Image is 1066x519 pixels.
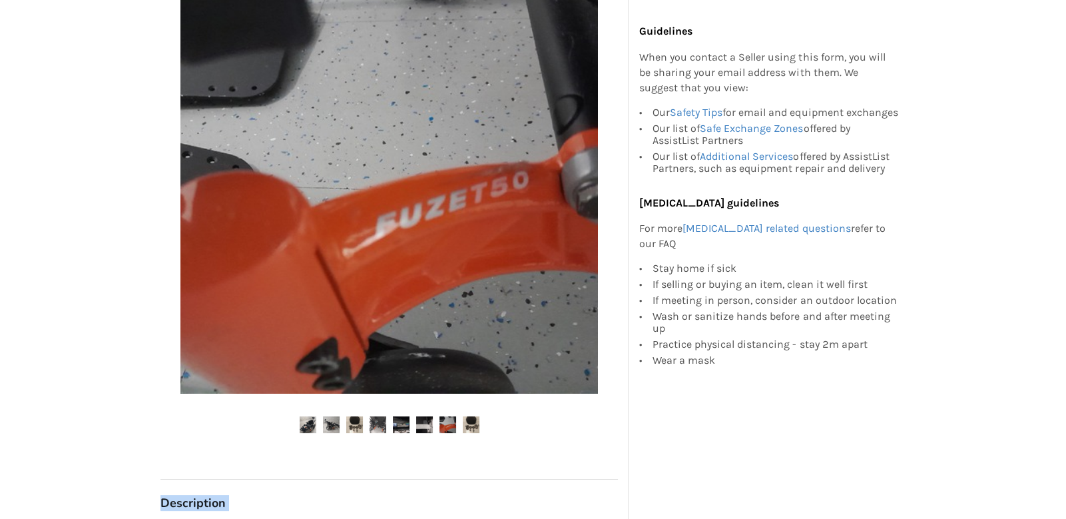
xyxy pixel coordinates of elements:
[346,416,363,433] img: tilting t-50 wheelchair : seat width 19.5 inches -wheelchair-mobility-north vancouver-assistlist-...
[323,416,340,433] img: tilting t-50 wheelchair : seat width 19.5 inches -wheelchair-mobility-north vancouver-assistlist-...
[653,336,899,352] div: Practice physical distancing - stay 2m apart
[463,416,479,433] img: tilting t-50 wheelchair : seat width 19.5 inches -wheelchair-mobility-north vancouver-assistlist-...
[682,222,850,235] a: [MEDICAL_DATA] related questions
[370,416,386,433] img: tilting t-50 wheelchair : seat width 19.5 inches -wheelchair-mobility-north vancouver-assistlist-...
[653,292,899,308] div: If meeting in person, consider an outdoor location
[653,120,899,148] div: Our list of offered by AssistList Partners
[700,121,803,134] a: Safe Exchange Zones
[653,308,899,336] div: Wash or sanitize hands before and after meeting up
[653,148,899,174] div: Our list of offered by AssistList Partners, such as equipment repair and delivery
[639,221,899,252] p: For more refer to our FAQ
[700,149,793,162] a: Additional Services
[300,416,316,433] img: tilting t-50 wheelchair : seat width 19.5 inches -wheelchair-mobility-north vancouver-assistlist-...
[639,50,899,96] p: When you contact a Seller using this form, you will be sharing your email address with them. We s...
[653,106,899,120] div: Our for email and equipment exchanges
[670,105,722,118] a: Safety Tips
[439,416,456,433] img: tilting t-50 wheelchair : seat width 19.5 inches -wheelchair-mobility-north vancouver-assistlist-...
[653,262,899,276] div: Stay home if sick
[653,352,899,366] div: Wear a mask
[416,416,433,433] img: tilting t-50 wheelchair : seat width 19.5 inches -wheelchair-mobility-north vancouver-assistlist-...
[639,25,692,37] b: Guidelines
[393,416,409,433] img: tilting t-50 wheelchair : seat width 19.5 inches -wheelchair-mobility-north vancouver-assistlist-...
[160,496,618,511] h3: Description
[653,276,899,292] div: If selling or buying an item, clean it well first
[639,196,779,209] b: [MEDICAL_DATA] guidelines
